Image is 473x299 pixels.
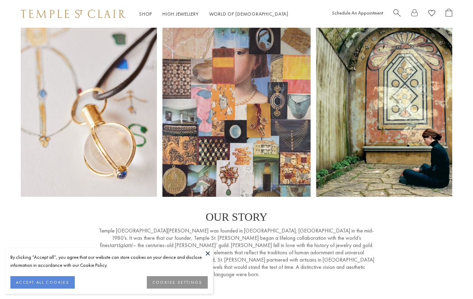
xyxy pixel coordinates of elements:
[209,11,288,17] a: World of [DEMOGRAPHIC_DATA]World of [DEMOGRAPHIC_DATA]
[438,266,466,292] iframe: Gorgias live chat messenger
[111,241,133,248] em: artigiani
[21,10,125,18] img: Temple St. Clair
[10,276,75,289] button: ACCEPT ALL COOKIES
[393,9,401,19] a: Search
[139,11,152,17] a: ShopShop
[162,11,199,17] a: High JewelleryHigh Jewellery
[98,211,375,223] p: OUR STORY
[10,253,208,269] div: By clicking “Accept all”, you agree that our website can store cookies on your device and disclos...
[147,276,208,289] button: COOKIES SETTINGS
[428,9,435,19] a: View Wishlist
[446,9,452,19] a: Open Shopping Bag
[139,10,288,18] nav: Main navigation
[332,10,383,16] a: Schedule An Appointment
[98,227,375,278] p: Temple [GEOGRAPHIC_DATA][PERSON_NAME] was founded in [GEOGRAPHIC_DATA], [GEOGRAPHIC_DATA] in the ...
